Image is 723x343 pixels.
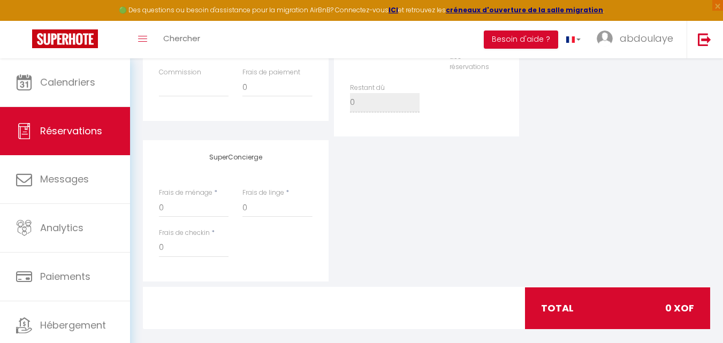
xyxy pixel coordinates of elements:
img: logout [698,33,711,46]
span: 0 XOF [665,301,694,316]
span: Messages [40,172,89,186]
a: Chercher [155,21,208,58]
label: Frais de ménage [159,188,212,198]
img: Super Booking [32,29,98,48]
span: Hébergement [40,318,106,332]
span: Calendriers [40,75,95,89]
span: Réservations [40,124,102,138]
label: Restant dû [350,83,385,93]
span: Analytics [40,221,83,234]
a: ... abdoulaye [589,21,687,58]
label: Frais de checkin [159,228,210,238]
button: Besoin d'aide ? [484,31,558,49]
label: Frais de paiement [242,67,300,78]
a: créneaux d'ouverture de la salle migration [446,5,603,14]
a: ICI [389,5,398,14]
label: Commission [159,67,201,78]
div: total [525,287,710,329]
button: Ouvrir le widget de chat LiveChat [9,4,41,36]
label: Frais de linge [242,188,284,198]
span: abdoulaye [620,32,673,45]
span: Paiements [40,270,90,283]
img: ... [597,31,613,47]
span: Chercher [163,33,200,44]
h4: SuperConcierge [159,154,313,161]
